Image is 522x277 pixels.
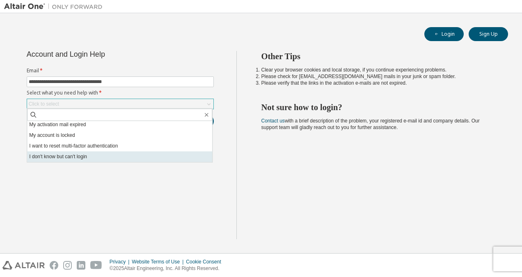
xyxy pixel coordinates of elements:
div: Website Terms of Use [132,259,186,265]
span: with a brief description of the problem, your registered e-mail id and company details. Our suppo... [261,118,480,130]
div: Click to select [27,99,213,109]
p: © 2025 Altair Engineering, Inc. All Rights Reserved. [110,265,226,272]
h2: Not sure how to login? [261,102,494,113]
img: instagram.svg [63,261,72,270]
button: Login [424,27,464,41]
li: My activation mail expired [27,119,212,130]
div: Click to select [29,101,59,107]
li: Please check for [EMAIL_ADDRESS][DOMAIN_NAME] mails in your junk or spam folder. [261,73,494,80]
img: linkedin.svg [77,261,85,270]
img: facebook.svg [50,261,58,270]
img: Altair One [4,2,107,11]
img: altair_logo.svg [2,261,45,270]
button: Sign Up [469,27,508,41]
li: Clear your browser cookies and local storage, if you continue experiencing problems. [261,67,494,73]
li: Please verify that the links in the activation e-mails are not expired. [261,80,494,86]
div: Account and Login Help [27,51,176,58]
h2: Other Tips [261,51,494,62]
img: youtube.svg [90,261,102,270]
div: Privacy [110,259,132,265]
a: Contact us [261,118,285,124]
label: Select what you need help with [27,90,214,96]
div: Cookie Consent [186,259,226,265]
label: Email [27,67,214,74]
